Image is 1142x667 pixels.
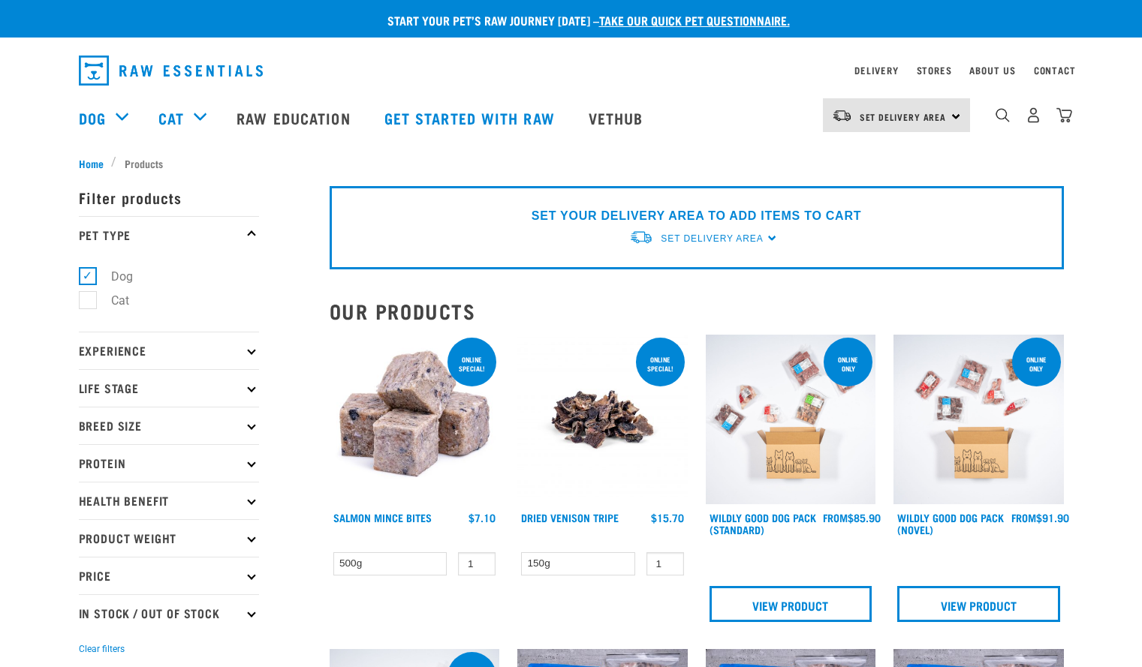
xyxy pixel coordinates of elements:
[79,56,263,86] img: Raw Essentials Logo
[79,407,259,444] p: Breed Size
[87,267,139,286] label: Dog
[629,230,653,245] img: van-moving.png
[79,642,125,656] button: Clear filters
[824,348,872,380] div: Online Only
[710,586,872,622] a: View Product
[661,233,763,244] span: Set Delivery Area
[1011,512,1069,524] div: $91.90
[79,216,259,254] p: Pet Type
[447,348,496,380] div: ONLINE SPECIAL!
[710,515,816,532] a: Wildly Good Dog Pack (Standard)
[87,291,135,310] label: Cat
[79,332,259,369] p: Experience
[79,155,104,171] span: Home
[646,552,684,575] input: 1
[79,519,259,557] p: Product Weight
[79,444,259,482] p: Protein
[651,512,684,524] div: $15.70
[79,155,112,171] a: Home
[221,88,369,148] a: Raw Education
[969,68,1015,73] a: About Us
[517,335,688,505] img: Dried Vension Tripe 1691
[79,482,259,519] p: Health Benefit
[636,348,685,380] div: ONLINE SPECIAL!
[1026,107,1041,123] img: user.png
[532,207,861,225] p: SET YOUR DELIVERY AREA TO ADD ITEMS TO CART
[854,68,898,73] a: Delivery
[823,515,848,520] span: FROM
[860,114,947,119] span: Set Delivery Area
[67,50,1076,92] nav: dropdown navigation
[823,512,881,524] div: $85.90
[917,68,952,73] a: Stores
[1011,515,1036,520] span: FROM
[330,299,1064,323] h2: Our Products
[333,515,432,520] a: Salmon Mince Bites
[458,552,496,575] input: 1
[79,557,259,594] p: Price
[897,515,1004,532] a: Wildly Good Dog Pack (Novel)
[369,88,574,148] a: Get started with Raw
[996,108,1010,122] img: home-icon-1@2x.png
[706,335,876,505] img: Dog 0 2sec
[897,586,1060,622] a: View Product
[1056,107,1072,123] img: home-icon@2x.png
[893,335,1064,505] img: Dog Novel 0 2sec
[79,107,106,129] a: Dog
[79,179,259,216] p: Filter products
[79,369,259,407] p: Life Stage
[599,17,790,23] a: take our quick pet questionnaire.
[330,335,500,505] img: 1141 Salmon Mince 01
[469,512,496,524] div: $7.10
[521,515,619,520] a: Dried Venison Tripe
[832,109,852,122] img: van-moving.png
[79,155,1064,171] nav: breadcrumbs
[158,107,184,129] a: Cat
[574,88,662,148] a: Vethub
[1034,68,1076,73] a: Contact
[79,594,259,632] p: In Stock / Out Of Stock
[1012,348,1061,380] div: Online Only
